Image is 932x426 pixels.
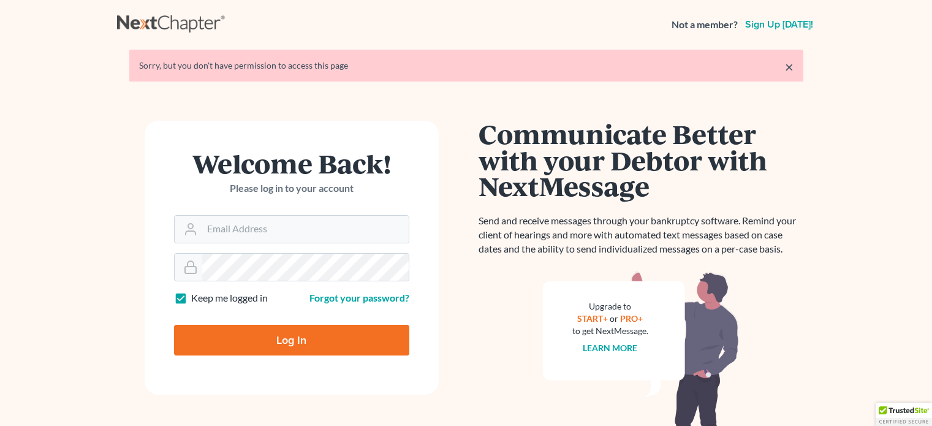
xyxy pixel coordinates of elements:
[572,325,648,337] div: to get NextMessage.
[620,313,643,324] a: PRO+
[139,59,794,72] div: Sorry, but you don't have permission to access this page
[309,292,409,303] a: Forgot your password?
[174,325,409,356] input: Log In
[479,121,803,199] h1: Communicate Better with your Debtor with NextMessage
[785,59,794,74] a: ×
[572,300,648,313] div: Upgrade to
[202,216,409,243] input: Email Address
[610,313,618,324] span: or
[174,150,409,177] h1: Welcome Back!
[191,291,268,305] label: Keep me logged in
[479,214,803,256] p: Send and receive messages through your bankruptcy software. Remind your client of hearings and mo...
[577,313,608,324] a: START+
[876,403,932,426] div: TrustedSite Certified
[583,343,637,353] a: Learn more
[174,181,409,196] p: Please log in to your account
[743,20,816,29] a: Sign up [DATE]!
[672,18,738,32] strong: Not a member?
